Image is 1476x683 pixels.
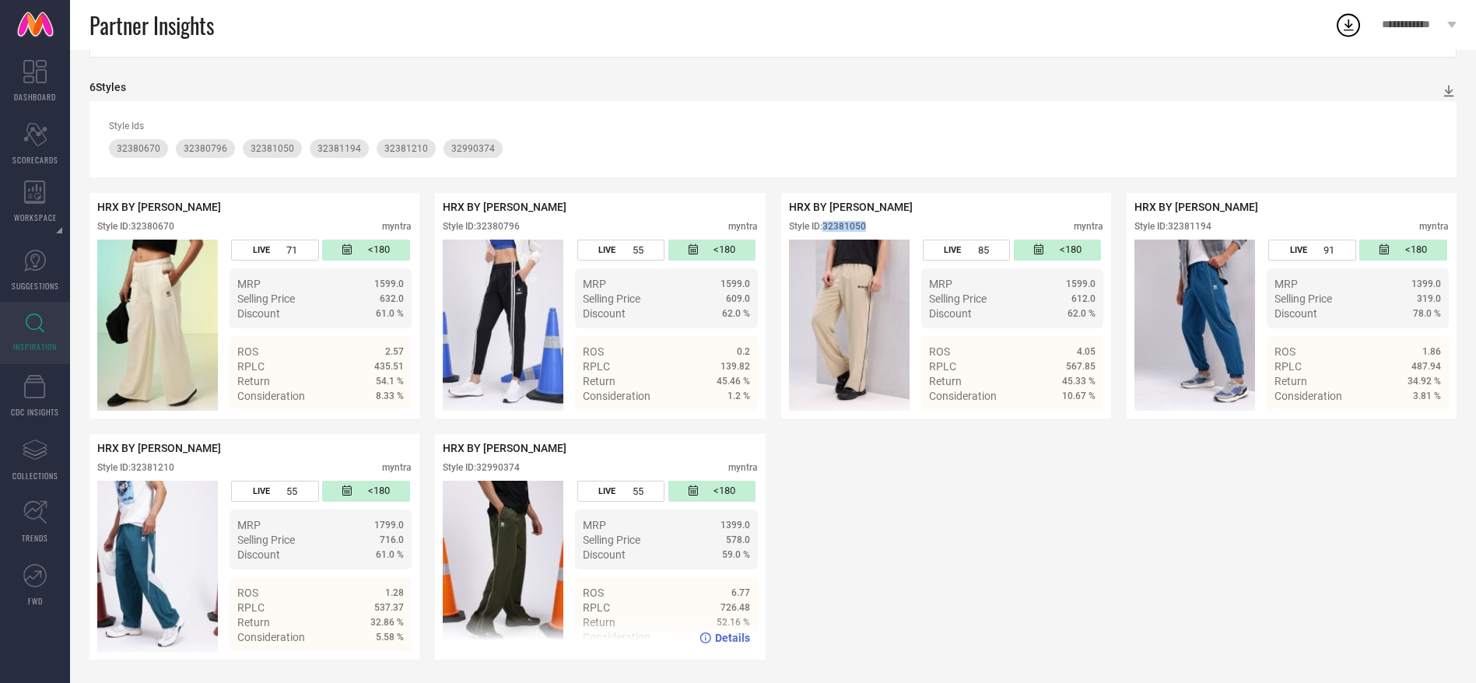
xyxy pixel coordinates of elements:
[1274,390,1342,402] span: Consideration
[382,221,412,232] div: myntra
[929,307,972,320] span: Discount
[789,240,910,411] img: Style preview image
[978,244,989,256] span: 85
[237,548,280,561] span: Discount
[717,376,750,387] span: 45.46 %
[231,481,318,502] div: Number of days the style has been live on the platform
[97,462,174,473] div: Style ID: 32381210
[583,360,610,373] span: RPLC
[22,532,48,544] span: TRENDS
[97,481,218,652] img: Style preview image
[944,245,961,255] span: LIVE
[1061,418,1096,430] span: Details
[97,240,218,411] img: Style preview image
[443,221,520,232] div: Style ID: 32380796
[789,221,866,232] div: Style ID: 32381050
[374,361,404,372] span: 435.51
[929,390,997,402] span: Consideration
[368,243,390,257] span: <180
[1134,201,1258,213] span: HRX BY [PERSON_NAME]
[1074,221,1103,232] div: myntra
[117,143,160,154] span: 32380670
[1390,418,1441,430] a: Details
[443,240,563,411] img: Style preview image
[251,143,294,154] span: 32381050
[369,659,404,671] span: Details
[1060,243,1082,257] span: <180
[720,520,750,531] span: 1399.0
[1071,293,1096,304] span: 612.0
[12,470,58,482] span: COLLECTIONS
[374,602,404,613] span: 537.37
[89,81,126,93] div: 6 Styles
[380,534,404,545] span: 716.0
[713,243,735,257] span: <180
[1268,240,1355,261] div: Number of days the style has been live on the platform
[1274,360,1302,373] span: RPLC
[443,481,563,652] img: Style preview image
[1334,11,1362,39] div: Open download list
[722,549,750,560] span: 59.0 %
[731,587,750,598] span: 6.77
[97,240,218,411] div: Click to view image
[1413,308,1441,319] span: 78.0 %
[231,240,318,261] div: Number of days the style has been live on the platform
[668,481,756,502] div: Number of days since the style was first listed on the platform
[929,375,962,387] span: Return
[353,418,404,430] a: Details
[237,278,261,290] span: MRP
[583,390,650,402] span: Consideration
[1422,346,1441,357] span: 1.86
[668,240,756,261] div: Number of days since the style was first listed on the platform
[1405,243,1427,257] span: <180
[237,307,280,320] span: Discount
[720,602,750,613] span: 726.48
[13,341,57,352] span: INSPIRATION
[577,240,664,261] div: Number of days the style has been live on the platform
[1411,361,1441,372] span: 487.94
[443,240,563,411] div: Click to view image
[376,376,404,387] span: 54.1 %
[577,481,664,502] div: Number of days the style has been live on the platform
[11,406,59,418] span: CDC INSIGHTS
[237,519,261,531] span: MRP
[12,154,58,166] span: SCORECARDS
[370,617,404,628] span: 32.86 %
[1406,418,1441,430] span: Details
[728,462,758,473] div: myntra
[237,534,295,546] span: Selling Price
[583,345,604,358] span: ROS
[237,587,258,599] span: ROS
[322,240,409,261] div: Number of days since the style was first listed on the platform
[1359,240,1446,261] div: Number of days since the style was first listed on the platform
[1077,346,1096,357] span: 4.05
[1134,240,1255,411] div: Click to view image
[598,486,615,496] span: LIVE
[385,346,404,357] span: 2.57
[374,278,404,289] span: 1599.0
[1417,293,1441,304] span: 319.0
[97,201,221,213] span: HRX BY [PERSON_NAME]
[929,360,956,373] span: RPLC
[1066,278,1096,289] span: 1599.0
[583,375,615,387] span: Return
[237,390,305,402] span: Consideration
[720,278,750,289] span: 1599.0
[28,595,43,607] span: FWD
[583,292,640,305] span: Selling Price
[1419,221,1449,232] div: myntra
[929,345,950,358] span: ROS
[1274,375,1307,387] span: Return
[376,632,404,643] span: 5.58 %
[1068,308,1096,319] span: 62.0 %
[727,391,750,401] span: 1.2 %
[374,520,404,531] span: 1799.0
[237,616,270,629] span: Return
[237,375,270,387] span: Return
[184,143,227,154] span: 32380796
[726,293,750,304] span: 609.0
[1408,376,1441,387] span: 34.92 %
[583,534,640,546] span: Selling Price
[382,462,412,473] div: myntra
[237,601,265,614] span: RPLC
